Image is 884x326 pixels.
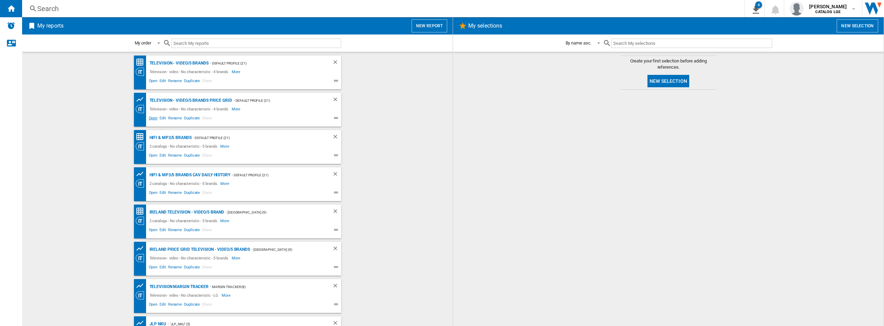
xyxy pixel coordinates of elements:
div: Delete [332,171,341,179]
div: IRELAND Television - video/5 brand [148,208,224,217]
span: Open [148,264,159,272]
span: Share [201,78,213,86]
div: Product prices grid [136,170,148,178]
div: Delete [332,96,341,105]
span: Open [148,227,159,235]
input: Search My reports [171,39,341,48]
span: Duplicate [183,227,201,235]
span: Open [148,189,159,198]
span: Rename [167,78,183,86]
div: Price Matrix [136,207,148,216]
span: Open [148,152,159,160]
span: Duplicate [183,78,201,86]
span: Rename [167,227,183,235]
span: Duplicate [183,115,201,123]
div: Product prices grid [136,281,148,290]
div: Television - video/5 brands [148,59,209,68]
div: Price Matrix [136,132,148,141]
span: Share [201,115,213,123]
div: - Default profile (21) [232,96,318,105]
span: Edit [158,264,167,272]
div: Television - video/5 brands price grid [148,96,232,105]
div: Category View [136,68,148,76]
span: Edit [158,301,167,309]
span: Share [201,152,213,160]
img: alerts-logo.svg [7,21,15,30]
div: - margin tracker (8) [209,283,318,291]
span: Rename [167,301,183,309]
button: New report [412,19,447,32]
h2: My selections [467,19,503,32]
div: Category View [136,254,148,262]
span: More [232,105,242,113]
div: Product prices grid [136,244,148,253]
span: More [220,217,230,225]
span: More [220,179,230,188]
span: Create your first selection before adding references. [620,58,717,70]
span: Open [148,115,159,123]
div: Price Matrix [136,58,148,67]
div: 2 catalogs - No characteristic - 5 brands [148,142,221,150]
span: Edit [158,189,167,198]
div: Category View [136,105,148,113]
div: 2 catalogs - No characteristic - 5 brands [148,179,221,188]
div: Search [37,4,727,13]
span: Open [148,78,159,86]
div: 2 catalogs - No characteristic - 5 brands [148,217,221,225]
span: Share [201,227,213,235]
span: Duplicate [183,189,201,198]
b: CATALOG LGE [815,10,840,14]
div: Category View [136,291,148,299]
div: Product prices grid [136,95,148,104]
div: By name asc. [566,40,592,46]
span: Share [201,264,213,272]
span: More [220,142,230,150]
div: - [GEOGRAPHIC_DATA] (9) [224,208,318,217]
span: More [222,291,232,299]
div: Delete [332,245,341,254]
div: Delete [332,283,341,291]
div: - Default profile (21) [192,134,318,142]
div: Category View [136,179,148,188]
div: Category View [136,142,148,150]
div: - Default profile (21) [209,59,318,68]
div: Delete [332,208,341,217]
div: Hifi & mp3/5 brands [148,134,192,142]
div: - [GEOGRAPHIC_DATA] (9) [250,245,318,254]
div: 4 [755,1,762,8]
div: IRELAND Price grid Television - video/5 brands [148,245,250,254]
div: Delete [332,134,341,142]
span: Edit [158,115,167,123]
span: More [232,68,242,76]
img: profile.jpg [790,2,804,16]
span: Open [148,301,159,309]
span: Rename [167,189,183,198]
span: Rename [167,115,183,123]
div: Television - video - No characteristic - 5 brands [148,254,232,262]
div: My order [135,40,151,46]
div: Television - video - No characteristic - 4 brands [148,68,232,76]
span: Duplicate [183,301,201,309]
input: Search My selections [611,39,772,48]
span: Edit [158,152,167,160]
div: Television - video - No characteristic - LG [148,291,222,299]
span: More [232,254,242,262]
button: New selection [837,19,878,32]
h2: My reports [36,19,65,32]
div: Delete [332,59,341,68]
div: Category View [136,217,148,225]
div: Television - video - No characteristic - 4 brands [148,105,232,113]
div: - Default profile (21) [230,171,318,179]
span: Share [201,301,213,309]
span: Rename [167,264,183,272]
div: Hifi & mp3/5 brands CAV Daily History [148,171,230,179]
button: New selection [647,75,689,87]
span: Duplicate [183,152,201,160]
div: Television margin tracker [148,283,209,291]
span: [PERSON_NAME] [809,3,847,10]
span: Rename [167,152,183,160]
span: Share [201,189,213,198]
span: Edit [158,78,167,86]
span: Edit [158,227,167,235]
span: Duplicate [183,264,201,272]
